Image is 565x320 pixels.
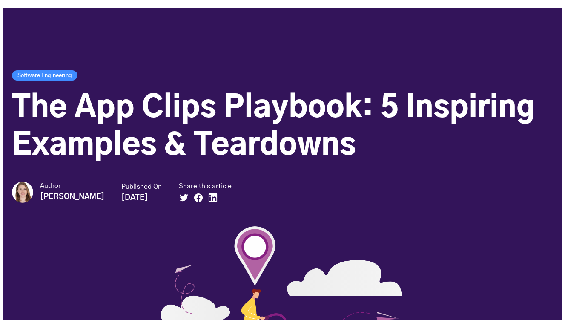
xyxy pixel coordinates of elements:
span: The App Clips Playbook: 5 Inspiring Examples & Teardowns [12,93,535,161]
small: Author [40,182,104,190]
img: Katarina Borg [12,182,33,203]
strong: [DATE] [121,194,148,202]
small: Share this article [179,182,232,191]
a: Software Engineering [12,70,77,81]
small: Published On [121,182,162,191]
strong: [PERSON_NAME] [40,193,104,201]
